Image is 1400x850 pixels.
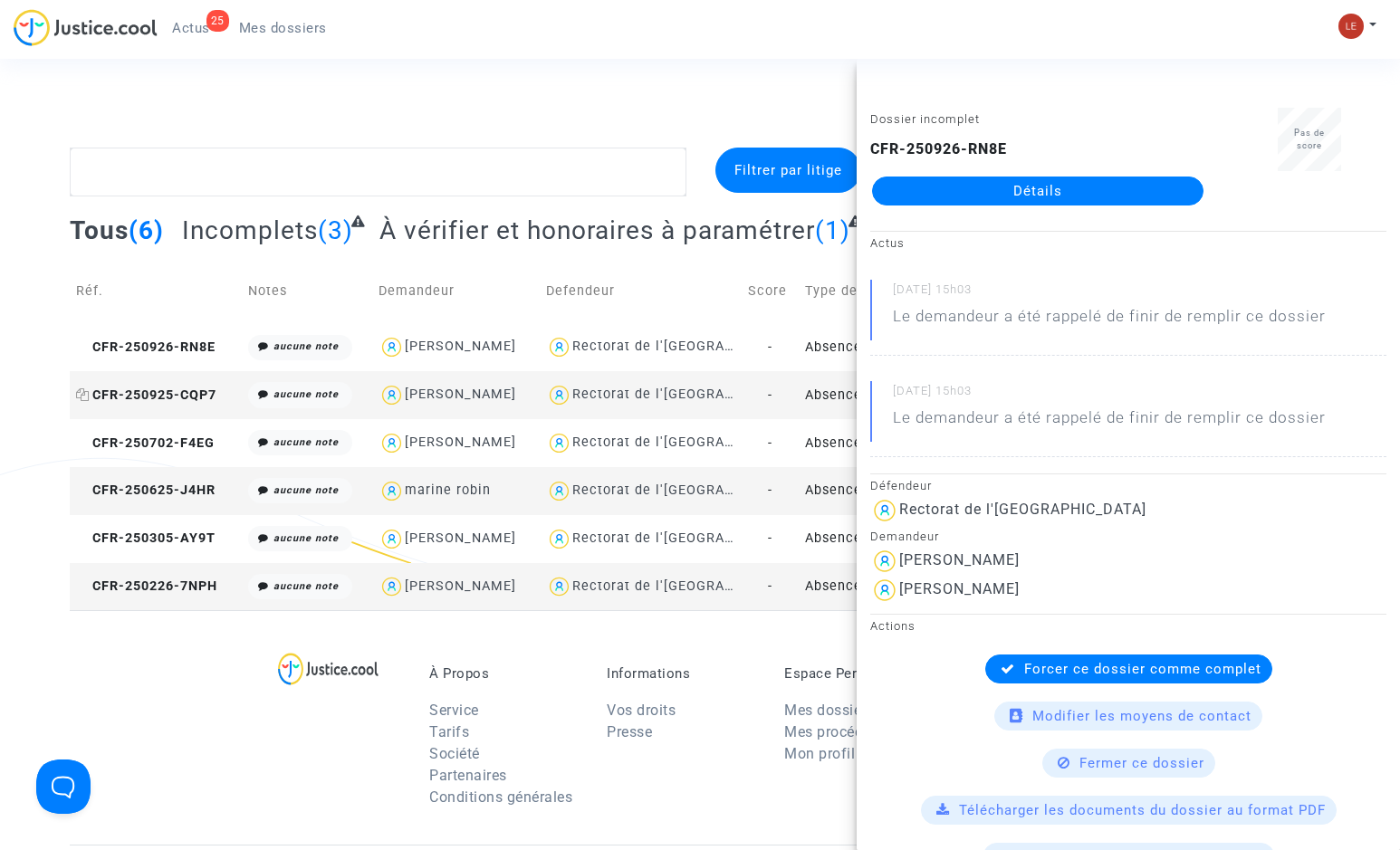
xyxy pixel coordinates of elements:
[734,162,842,178] span: Filtrer par litige
[273,388,339,400] i: aucune note
[273,580,339,592] i: aucune note
[870,619,916,633] small: Actions
[273,436,339,448] i: aucune note
[893,406,1326,438] p: Le demandeur a été rappelé de finir de remplir ce dossier
[546,334,572,360] img: icon-user.svg
[870,496,899,525] img: icon-user.svg
[429,665,580,682] p: À Propos
[799,515,1001,563] td: Absence de mise à disposition d'AESH
[607,702,676,719] a: Vos droits
[607,723,652,740] a: Presse
[36,759,91,814] iframe: Help Scout Beacon - Open
[784,723,892,740] a: Mes procédures
[239,20,327,36] span: Mes dossiers
[76,387,216,403] span: CFR-250925-CQP7
[429,702,479,719] a: Service
[405,387,516,402] div: [PERSON_NAME]
[273,484,339,496] i: aucune note
[768,339,772,355] span: -
[768,482,772,498] span: -
[429,767,507,784] a: Partenaires
[273,340,339,352] i: aucune note
[784,702,874,719] a: Mes dossiers
[959,802,1326,818] span: Télécharger les documents du dossier au format PDF
[870,530,939,543] small: Demandeur
[572,530,1102,546] div: Rectorat de l'[GEOGRAPHIC_DATA] ([GEOGRAPHIC_DATA]-[GEOGRAPHIC_DATA])
[870,140,1007,158] b: CFR-250926-RN8E
[429,745,480,762] a: Société
[172,20,210,36] span: Actus
[893,305,1326,337] p: Le demandeur a été rappelé de finir de remplir ce dossier
[379,526,405,552] img: icon-user.svg
[899,580,1020,597] div: [PERSON_NAME]
[1032,708,1251,724] span: Modifier les moyens de contact
[546,478,572,504] img: icon-user.svg
[872,177,1203,205] a: Détails
[379,478,405,504] img: icon-user.svg
[799,323,1001,371] td: Absence de mise à disposition d'AESH
[768,530,772,546] span: -
[768,387,772,403] span: -
[379,382,405,408] img: icon-user.svg
[1079,755,1204,771] span: Fermer ce dossier
[14,9,158,46] img: jc-logo.svg
[784,745,855,762] a: Mon profil
[799,563,1001,611] td: Absence de mise à disposition d'AESH
[768,578,772,594] span: -
[870,236,905,250] small: Actus
[1338,14,1364,39] img: 7d989c7df380ac848c7da5f314e8ff03
[206,10,229,32] div: 25
[278,653,379,685] img: logo-lg.svg
[129,215,164,245] span: (6)
[429,788,572,806] a: Conditions générales
[182,215,318,245] span: Incomplets
[318,215,353,245] span: (3)
[546,382,572,408] img: icon-user.svg
[76,578,217,594] span: CFR-250226-7NPH
[225,14,341,42] a: Mes dossiers
[799,259,1001,323] td: Type de dossier
[405,482,491,498] div: marine robin
[815,215,850,245] span: (1)
[799,467,1001,515] td: Absence de mise à disposition d'AESH
[893,383,1386,406] small: [DATE] 15h03
[379,430,405,456] img: icon-user.svg
[768,435,772,451] span: -
[572,387,803,402] div: Rectorat de l'[GEOGRAPHIC_DATA]
[379,215,815,245] span: À vérifier et honoraires à paramétrer
[405,435,516,450] div: [PERSON_NAME]
[379,334,405,360] img: icon-user.svg
[76,482,216,498] span: CFR-250625-J4HR
[899,551,1020,568] div: [PERSON_NAME]
[870,547,899,576] img: icon-user.svg
[1294,128,1325,150] span: Pas de score
[870,576,899,605] img: icon-user.svg
[546,574,572,600] img: icon-user.svg
[893,282,1386,305] small: [DATE] 15h03
[405,530,516,546] div: [PERSON_NAME]
[76,435,215,451] span: CFR-250702-F4EG
[799,419,1001,467] td: Absence de mise à disposition d'AESH
[540,259,742,323] td: Defendeur
[546,526,572,552] img: icon-user.svg
[899,501,1146,518] div: Rectorat de l'[GEOGRAPHIC_DATA]
[158,14,225,42] a: 25Actus
[870,479,932,492] small: Défendeur
[70,215,129,245] span: Tous
[76,530,216,546] span: CFR-250305-AY9T
[572,482,803,498] div: Rectorat de l'[GEOGRAPHIC_DATA]
[546,430,572,456] img: icon-user.svg
[572,339,803,354] div: Rectorat de l'[GEOGRAPHIC_DATA]
[405,578,516,594] div: [PERSON_NAME]
[784,665,935,682] p: Espace Personnel
[405,339,516,354] div: [PERSON_NAME]
[76,339,216,355] span: CFR-250926-RN8E
[379,574,405,600] img: icon-user.svg
[572,435,803,450] div: Rectorat de l'[GEOGRAPHIC_DATA]
[799,371,1001,419] td: Absence de mise à disposition d'AESH
[429,723,469,740] a: Tarifs
[70,259,241,323] td: Réf.
[742,259,800,323] td: Score
[1024,661,1261,677] span: Forcer ce dossier comme complet
[273,532,339,544] i: aucune note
